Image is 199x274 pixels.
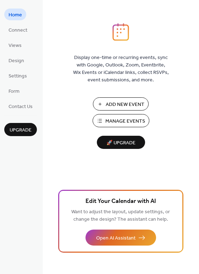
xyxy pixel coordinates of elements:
[97,136,145,149] button: 🚀 Upgrade
[9,11,22,19] span: Home
[71,207,170,224] span: Want to adjust the layout, update settings, or change the design? The assistant can help.
[101,138,141,148] span: 🚀 Upgrade
[9,103,33,111] span: Contact Us
[9,88,20,95] span: Form
[4,70,31,81] a: Settings
[93,97,149,111] button: Add New Event
[4,9,26,20] a: Home
[9,57,24,65] span: Design
[105,118,145,125] span: Manage Events
[4,54,28,66] a: Design
[4,39,26,51] a: Views
[4,100,37,112] a: Contact Us
[85,197,156,206] span: Edit Your Calendar with AI
[4,24,32,36] a: Connect
[4,85,24,97] a: Form
[10,127,32,134] span: Upgrade
[96,235,136,242] span: Open AI Assistant
[93,114,149,127] button: Manage Events
[85,230,156,246] button: Open AI Assistant
[9,72,27,80] span: Settings
[73,54,169,84] span: Display one-time or recurring events, sync with Google, Outlook, Zoom, Eventbrite, Wix Events or ...
[112,23,129,41] img: logo_icon.svg
[106,101,144,108] span: Add New Event
[9,27,27,34] span: Connect
[4,123,37,136] button: Upgrade
[9,42,22,49] span: Views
